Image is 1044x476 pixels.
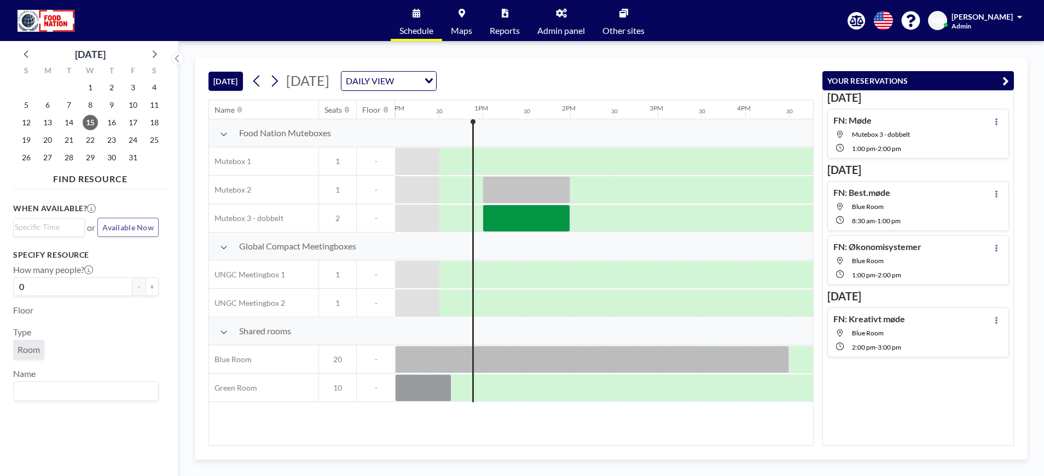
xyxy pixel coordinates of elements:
[15,221,78,233] input: Search for option
[319,355,356,364] span: 20
[319,156,356,166] span: 1
[61,150,77,165] span: Tuesday, October 28, 2025
[40,115,55,130] span: Monday, October 13, 2025
[13,305,33,316] label: Floor
[208,72,243,91] button: [DATE]
[362,105,381,115] div: Floor
[125,132,141,148] span: Friday, October 24, 2025
[13,327,31,338] label: Type
[611,108,618,115] div: 30
[319,298,356,308] span: 1
[852,202,884,211] span: Blue Room
[324,105,342,115] div: Seats
[932,16,944,26] span: MR
[75,47,106,62] div: [DATE]
[209,355,252,364] span: Blue Room
[875,271,878,279] span: -
[474,104,488,112] div: 1PM
[209,156,251,166] span: Mutebox 1
[319,185,356,195] span: 1
[19,132,34,148] span: Sunday, October 19, 2025
[209,383,257,393] span: Green Room
[833,314,905,324] h4: FN: Kreativt møde
[102,223,154,232] span: Available Now
[19,115,34,130] span: Sunday, October 12, 2025
[132,277,146,296] button: -
[239,127,331,138] span: Food Nation Muteboxes
[18,344,40,355] span: Room
[61,115,77,130] span: Tuesday, October 14, 2025
[827,91,1009,105] h3: [DATE]
[357,185,395,195] span: -
[357,383,395,393] span: -
[13,250,159,260] h3: Specify resource
[83,80,98,95] span: Wednesday, October 1, 2025
[286,72,329,89] span: [DATE]
[852,144,875,153] span: 1:00 PM
[18,10,74,32] img: organization-logo
[61,132,77,148] span: Tuesday, October 21, 2025
[357,213,395,223] span: -
[875,217,877,225] span: -
[61,97,77,113] span: Tuesday, October 7, 2025
[104,132,119,148] span: Thursday, October 23, 2025
[875,144,878,153] span: -
[602,26,645,35] span: Other sites
[147,80,162,95] span: Saturday, October 4, 2025
[877,217,901,225] span: 1:00 PM
[357,298,395,308] span: -
[344,74,396,88] span: DAILY VIEW
[104,150,119,165] span: Thursday, October 30, 2025
[827,163,1009,177] h3: [DATE]
[952,22,971,30] span: Admin
[852,130,910,138] span: Mutebox 3 - dobbelt
[833,187,890,198] h4: FN: Best.møde
[122,65,143,79] div: F
[83,132,98,148] span: Wednesday, October 22, 2025
[13,264,93,275] label: How many people?
[83,150,98,165] span: Wednesday, October 29, 2025
[97,218,159,237] button: Available Now
[14,219,84,235] div: Search for option
[59,65,80,79] div: T
[524,108,530,115] div: 30
[13,368,36,379] label: Name
[125,80,141,95] span: Friday, October 3, 2025
[319,213,356,223] span: 2
[397,74,418,88] input: Search for option
[209,270,285,280] span: UNGC Meetingbox 1
[357,270,395,280] span: -
[87,222,95,233] span: or
[209,213,283,223] span: Mutebox 3 - dobbelt
[125,115,141,130] span: Friday, October 17, 2025
[101,65,122,79] div: T
[146,277,159,296] button: +
[852,257,884,265] span: Blue Room
[852,217,875,225] span: 8:30 AM
[357,156,395,166] span: -
[104,115,119,130] span: Thursday, October 16, 2025
[19,97,34,113] span: Sunday, October 5, 2025
[14,382,158,400] div: Search for option
[451,26,472,35] span: Maps
[40,150,55,165] span: Monday, October 27, 2025
[827,289,1009,303] h3: [DATE]
[436,108,443,115] div: 30
[852,271,875,279] span: 1:00 PM
[83,97,98,113] span: Wednesday, October 8, 2025
[16,65,37,79] div: S
[83,115,98,130] span: Wednesday, October 15, 2025
[239,241,356,252] span: Global Compact Meetingboxes
[319,383,356,393] span: 10
[357,355,395,364] span: -
[40,132,55,148] span: Monday, October 20, 2025
[875,343,878,351] span: -
[125,97,141,113] span: Friday, October 10, 2025
[19,150,34,165] span: Sunday, October 26, 2025
[737,104,751,112] div: 4PM
[562,104,576,112] div: 2PM
[104,97,119,113] span: Thursday, October 9, 2025
[143,65,165,79] div: S
[319,270,356,280] span: 1
[490,26,520,35] span: Reports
